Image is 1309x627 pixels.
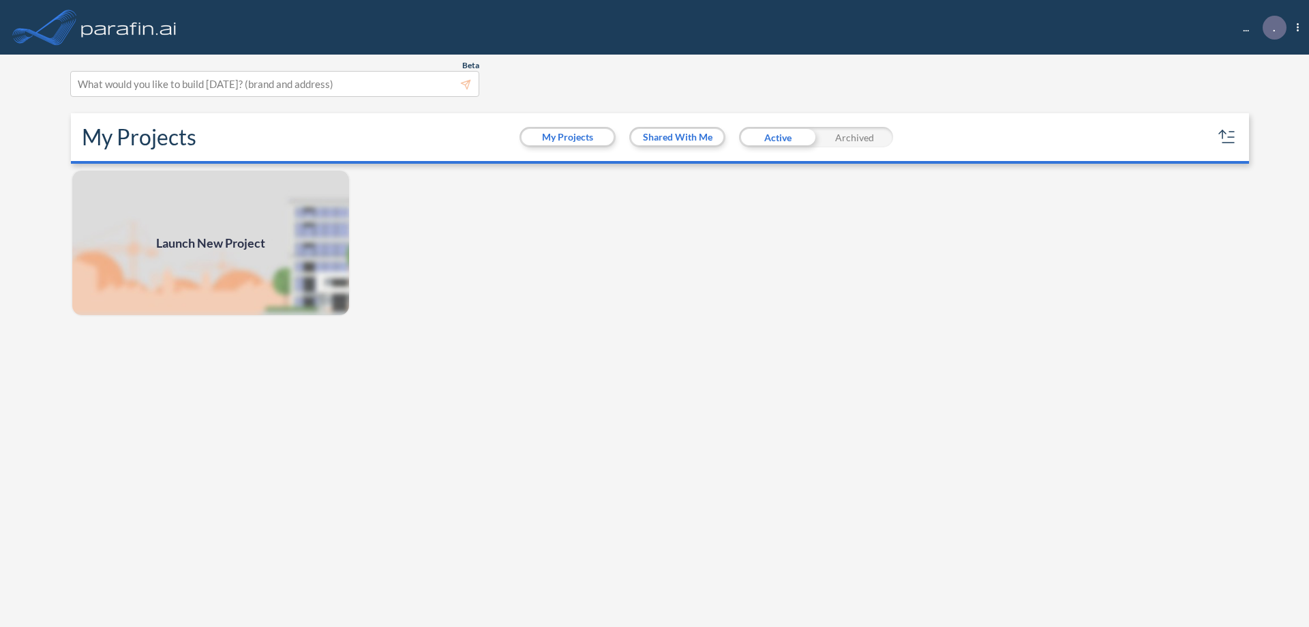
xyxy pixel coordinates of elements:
[71,169,350,317] img: add
[82,124,196,150] h2: My Projects
[1216,126,1238,148] button: sort
[156,234,265,252] span: Launch New Project
[631,129,723,145] button: Shared With Me
[78,14,179,41] img: logo
[522,129,614,145] button: My Projects
[71,169,350,317] a: Launch New Project
[816,127,893,147] div: Archived
[1222,16,1299,40] div: ...
[739,127,816,147] div: Active
[462,60,479,71] span: Beta
[1273,21,1276,33] p: .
